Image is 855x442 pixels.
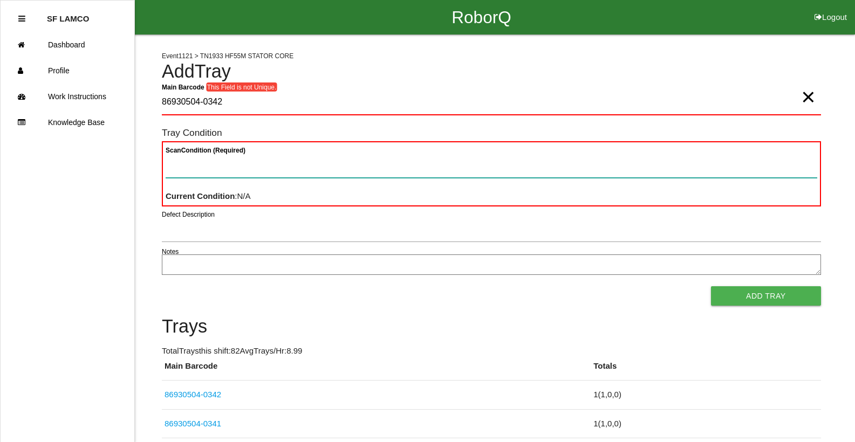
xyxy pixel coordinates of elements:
[162,210,215,219] label: Defect Description
[162,52,293,60] span: Event 1121 > TN1933 HF55M STATOR CORE
[47,6,89,23] p: SF LAMCO
[1,58,134,84] a: Profile
[162,345,821,357] p: Total Trays this shift: 82 Avg Trays /Hr: 8.99
[1,32,134,58] a: Dashboard
[165,419,221,428] a: 86930504-0341
[166,191,251,201] span: : N/A
[591,360,820,381] th: Totals
[18,6,25,32] div: Close
[1,84,134,109] a: Work Instructions
[162,83,204,91] b: Main Barcode
[1,109,134,135] a: Knowledge Base
[166,191,235,201] b: Current Condition
[162,247,179,257] label: Notes
[711,286,821,306] button: Add Tray
[162,316,821,337] h4: Trays
[166,147,245,154] b: Scan Condition (Required)
[162,128,821,138] h6: Tray Condition
[162,360,591,381] th: Main Barcode
[801,75,815,97] span: Clear Input
[591,381,820,410] td: 1 ( 1 , 0 , 0 )
[165,390,221,399] a: 86930504-0342
[206,82,277,92] span: This Field is not Unique.
[162,61,821,82] h4: Add Tray
[591,409,820,438] td: 1 ( 1 , 0 , 0 )
[162,90,821,115] input: Required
